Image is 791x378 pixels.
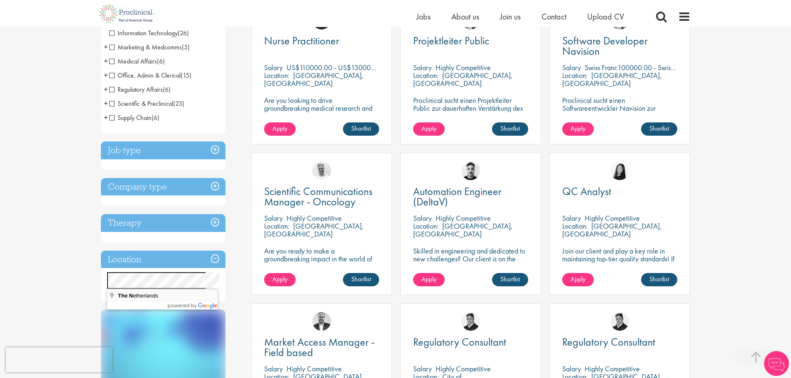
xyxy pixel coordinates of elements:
[104,41,108,53] span: +
[264,71,289,80] span: Location:
[436,213,491,223] p: Highly Competitive
[610,161,629,180] img: Numhom Sudsok
[413,335,506,349] span: Regulatory Consultant
[182,43,190,51] span: (5)
[413,186,528,207] a: Automation Engineer (DeltaV)
[109,99,173,108] span: Scientific & Preclinical
[109,43,182,51] span: Marketing & Medcomms
[104,55,108,67] span: +
[562,63,581,72] span: Salary
[413,122,445,136] a: Apply
[436,63,491,72] p: Highly Competitive
[264,221,289,231] span: Location:
[264,184,372,209] span: Scientific Communications Manager - Oncology
[413,36,528,46] a: Projektleiter Public
[562,337,677,347] a: Regulatory Consultant
[287,364,342,373] p: Highly Competitive
[461,161,480,180] img: Dean Fisher
[178,29,189,37] span: (26)
[764,351,789,376] img: Chatbot
[541,11,566,22] a: Contact
[413,213,432,223] span: Salary
[416,11,431,22] span: Jobs
[264,213,283,223] span: Salary
[104,69,108,81] span: +
[562,71,662,88] p: [GEOGRAPHIC_DATA], [GEOGRAPHIC_DATA]
[562,186,677,197] a: QC Analyst
[436,364,491,373] p: Highly Competitive
[492,273,528,286] a: Shortlist
[104,111,108,124] span: +
[109,113,159,122] span: Supply Chain
[163,85,171,94] span: (6)
[610,312,629,331] img: Peter Duvall
[101,178,225,196] h3: Company type
[562,122,594,136] a: Apply
[562,184,611,198] span: QC Analyst
[413,71,438,80] span: Location:
[287,213,342,223] p: Highly Competitive
[562,71,588,80] span: Location:
[109,29,189,37] span: Information Technology
[109,85,171,94] span: Regulatory Affairs
[109,71,191,80] span: Office, Admin & Clerical
[562,364,581,373] span: Salary
[413,337,528,347] a: Regulatory Consultant
[312,312,331,331] a: Aitor Melia
[109,57,157,66] span: Medical Affairs
[451,11,479,22] a: About us
[118,293,133,299] span: The N
[104,83,108,95] span: +
[264,364,283,373] span: Salary
[109,29,178,37] span: Information Technology
[413,221,513,239] p: [GEOGRAPHIC_DATA], [GEOGRAPHIC_DATA]
[571,275,585,283] span: Apply
[585,213,640,223] p: Highly Competitive
[421,124,436,133] span: Apply
[413,71,513,88] p: [GEOGRAPHIC_DATA], [GEOGRAPHIC_DATA]
[562,335,655,349] span: Regulatory Consultant
[287,63,416,72] p: US$110000.00 - US$130000.00 per annum
[585,364,640,373] p: Highly Competitive
[109,85,163,94] span: Regulatory Affairs
[587,11,624,22] span: Upload CV
[264,273,296,286] a: Apply
[101,141,225,159] h3: Job type
[272,124,287,133] span: Apply
[104,97,108,110] span: +
[343,273,379,286] a: Shortlist
[562,273,594,286] a: Apply
[264,335,375,359] span: Market Access Manager - Field based
[6,347,112,372] iframe: reCAPTCHA
[500,11,521,22] span: Join us
[571,124,585,133] span: Apply
[109,43,190,51] span: Marketing & Medcomms
[562,36,677,56] a: Software Developer Navision
[157,57,165,66] span: (6)
[562,34,648,58] span: Software Developer Navision
[413,63,432,72] span: Salary
[562,213,581,223] span: Salary
[152,113,159,122] span: (6)
[413,184,502,209] span: Automation Engineer (DeltaV)
[264,71,364,88] p: [GEOGRAPHIC_DATA], [GEOGRAPHIC_DATA]
[461,312,480,331] a: Peter Duvall
[101,214,225,232] h3: Therapy
[492,122,528,136] a: Shortlist
[118,293,159,299] span: etherlands
[109,99,184,108] span: Scientific & Preclinical
[101,251,225,268] h3: Location
[343,122,379,136] a: Shortlist
[181,71,191,80] span: (15)
[312,161,331,180] img: Joshua Bye
[562,247,677,286] p: Join our client and play a key role in maintaining top-tier quality standards! If you have a keen...
[562,221,588,231] span: Location:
